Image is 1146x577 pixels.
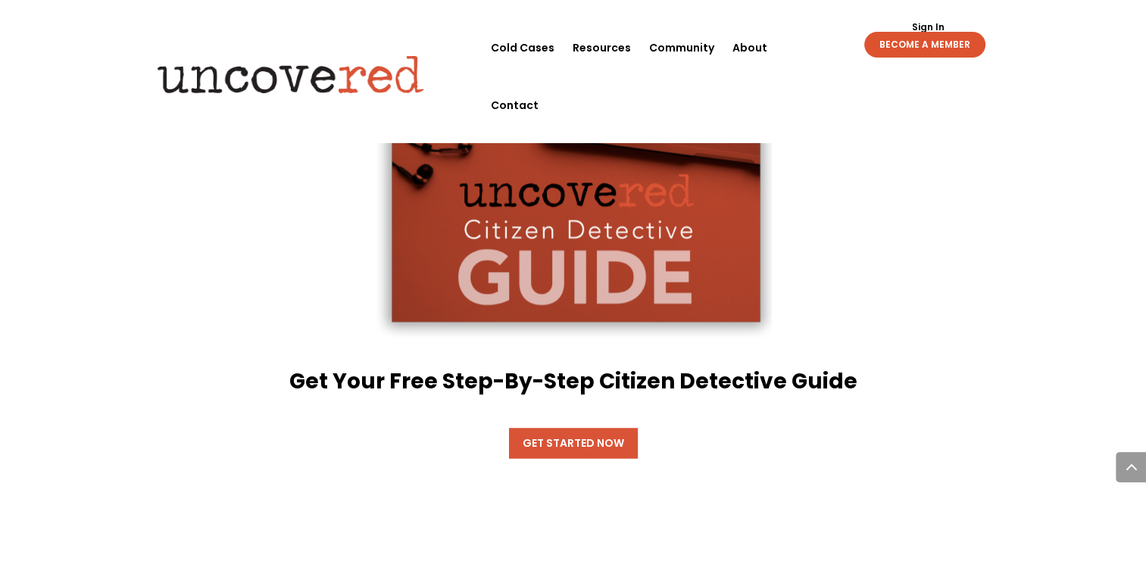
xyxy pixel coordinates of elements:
a: Get Started Now [509,428,638,458]
a: Community [649,19,714,76]
a: About [732,19,767,76]
img: Uncovered logo [145,45,436,104]
a: Resources [573,19,631,76]
a: BECOME A MEMBER [864,32,985,58]
a: Contact [491,76,539,134]
a: Cold Cases [491,19,554,76]
a: Sign In [903,23,952,32]
h4: Get Your Free Step-By-Step Citizen Detective Guide [142,366,1005,404]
